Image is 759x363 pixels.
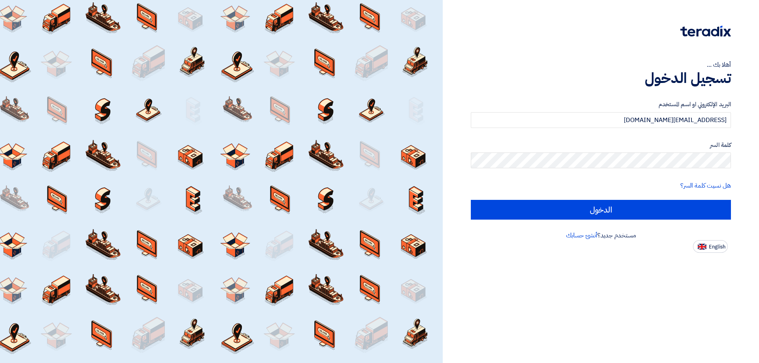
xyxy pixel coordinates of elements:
[471,100,731,109] label: البريد الإلكتروني او اسم المستخدم
[471,231,731,240] div: مستخدم جديد؟
[471,200,731,220] input: الدخول
[680,181,731,190] a: هل نسيت كلمة السر؟
[709,244,725,250] span: English
[471,112,731,128] input: أدخل بريد العمل الإلكتروني او اسم المستخدم الخاص بك ...
[680,26,731,37] img: Teradix logo
[471,141,731,150] label: كلمة السر
[698,244,706,250] img: en-US.png
[471,60,731,70] div: أهلا بك ...
[693,240,728,253] button: English
[471,70,731,87] h1: تسجيل الدخول
[566,231,597,240] a: أنشئ حسابك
